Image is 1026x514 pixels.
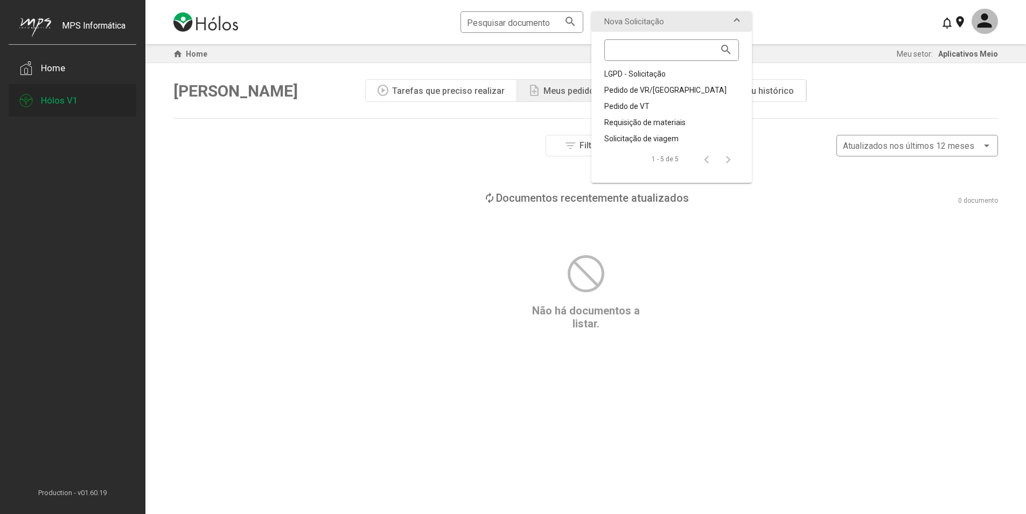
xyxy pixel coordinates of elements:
span: Nova Solicitação [604,17,664,26]
mat-expansion-panel-header: Nova Solicitação [591,11,752,32]
div: Pedido de VT [604,101,739,112]
div: Tarefas que preciso realizar [392,86,505,96]
div: Home [41,63,65,73]
span: Production - v01.60.19 [9,489,136,497]
div: Meus pedidos [543,86,599,96]
div: Documentos recentemente atualizados [496,191,689,204]
mat-icon: note_add [528,84,541,97]
mat-paginator: Select page [594,144,739,174]
div: LGPD - Solicitação [604,68,739,79]
mat-icon: home [171,47,184,60]
div: MPS Informática [62,20,125,47]
mat-icon: search [720,43,732,56]
span: Não há documentos a listar. [532,304,640,330]
div: 1 - 5 de 5 [652,154,679,165]
img: logo-holos.png [173,12,238,32]
mat-icon: loop [483,191,496,204]
div: Pedido de VR/[GEOGRAPHIC_DATA] [604,85,739,95]
span: Home [186,50,207,58]
button: Página anterior [696,148,717,170]
span: Filtros [580,140,605,150]
div: Meu histórico [739,86,794,96]
span: Atualizados nos últimos 12 meses [843,141,974,151]
div: Solicitação de viagem [604,133,739,144]
button: Página seguinte [717,148,739,170]
div: Requisição de materiais [604,117,739,128]
mat-icon: play_circle [376,84,389,97]
button: Filtros [546,135,626,156]
mat-icon: search [564,15,577,28]
div: Nova Solicitação [591,32,752,183]
span: Meu setor: [897,50,933,58]
div: 0 documento [958,197,998,204]
span: [PERSON_NAME] [173,81,298,100]
img: mps-image-cropped.png [19,17,51,37]
mat-icon: filter_list [564,139,577,152]
span: Aplicativos Meio [938,50,998,58]
mat-icon: location_on [953,15,966,28]
mat-icon: block [564,252,608,296]
div: Hólos V1 [41,95,78,106]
